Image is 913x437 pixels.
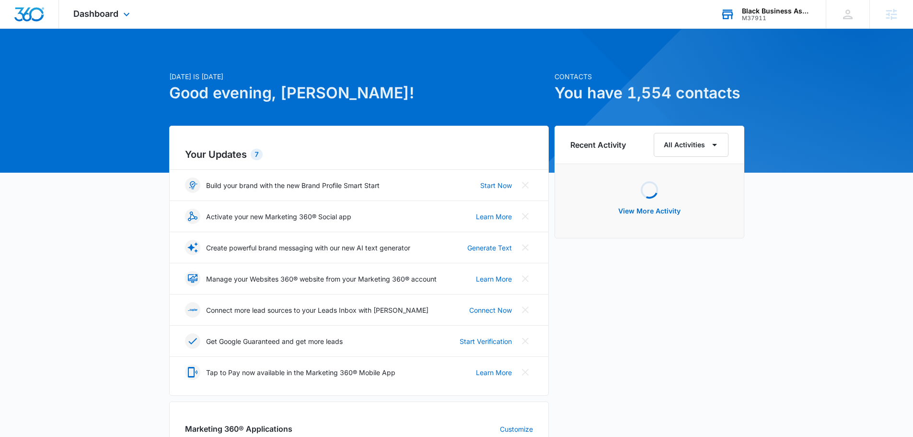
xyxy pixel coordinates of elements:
[73,9,118,19] span: Dashboard
[476,212,512,222] a: Learn More
[518,365,533,380] button: Close
[469,305,512,315] a: Connect Now
[555,71,744,82] p: Contacts
[480,180,512,190] a: Start Now
[518,333,533,349] button: Close
[185,147,533,162] h2: Your Updates
[206,336,343,346] p: Get Google Guaranteed and get more leads
[742,7,812,15] div: account name
[169,82,549,105] h1: Good evening, [PERSON_NAME]!
[206,212,351,222] p: Activate your new Marketing 360® Social app
[460,336,512,346] a: Start Verification
[570,139,626,151] h6: Recent Activity
[185,423,292,435] h2: Marketing 360® Applications
[555,82,744,105] h1: You have 1,554 contacts
[500,424,533,434] a: Customize
[518,302,533,318] button: Close
[609,200,690,223] button: View More Activity
[206,243,410,253] p: Create powerful brand messaging with our new AI text generator
[467,243,512,253] a: Generate Text
[476,274,512,284] a: Learn More
[742,15,812,22] div: account id
[206,180,380,190] p: Build your brand with the new Brand Profile Smart Start
[169,71,549,82] p: [DATE] is [DATE]
[518,271,533,286] button: Close
[251,149,263,160] div: 7
[206,305,428,315] p: Connect more lead sources to your Leads Inbox with [PERSON_NAME]
[206,274,437,284] p: Manage your Websites 360® website from your Marketing 360® account
[518,209,533,224] button: Close
[476,367,512,378] a: Learn More
[518,177,533,193] button: Close
[654,133,728,157] button: All Activities
[518,240,533,255] button: Close
[206,367,395,378] p: Tap to Pay now available in the Marketing 360® Mobile App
